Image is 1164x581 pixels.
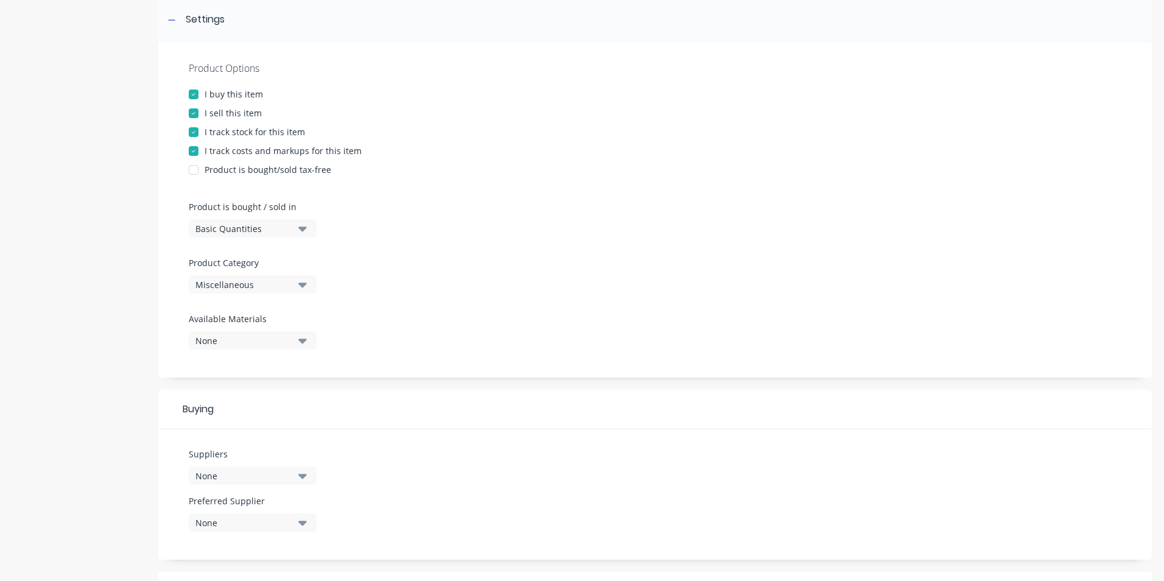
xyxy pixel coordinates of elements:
[189,200,310,213] label: Product is bought / sold in
[189,513,317,532] button: None
[205,163,331,176] div: Product is bought/sold tax-free
[205,107,262,119] div: I sell this item
[186,12,225,27] div: Settings
[195,470,293,482] div: None
[189,219,317,238] button: Basic Quantities
[189,331,317,350] button: None
[195,222,293,235] div: Basic Quantities
[205,88,263,100] div: I buy this item
[158,390,1152,429] div: Buying
[205,125,305,138] div: I track stock for this item
[195,334,293,347] div: None
[195,278,293,291] div: Miscellaneous
[205,144,362,157] div: I track costs and markups for this item
[189,61,1121,76] div: Product Options
[195,516,293,529] div: None
[189,256,310,269] label: Product Category
[189,495,317,507] label: Preferred Supplier
[189,275,317,294] button: Miscellaneous
[189,467,317,485] button: None
[189,312,317,325] label: Available Materials
[189,448,317,460] label: Suppliers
